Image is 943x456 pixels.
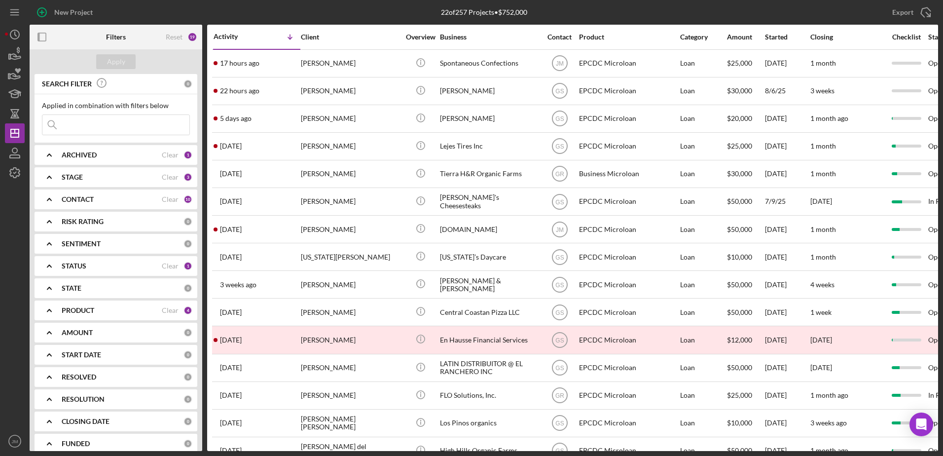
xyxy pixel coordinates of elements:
div: Started [765,33,809,41]
div: Clear [162,195,179,203]
div: Business Microloan [579,161,678,187]
div: EPCDC Microloan [579,382,678,409]
div: [PERSON_NAME] [301,133,399,159]
div: 10 [183,195,192,204]
div: Loan [680,327,726,353]
div: EPCDC Microloan [579,78,678,104]
div: [DATE] [765,106,809,132]
div: Applied in combination with filters below [42,102,190,110]
div: Los Pinos organics [440,410,539,436]
div: Clear [162,173,179,181]
time: [DATE] [810,197,832,205]
div: [DATE] [765,327,809,353]
div: Overview [402,33,439,41]
div: Loan [680,78,726,104]
text: GS [555,254,564,261]
button: Apply [96,54,136,69]
time: 4 weeks [810,280,834,289]
div: FLO Solutions, Inc. [440,382,539,409]
div: 4 [183,306,192,315]
div: Loan [680,299,726,325]
div: Export [892,2,913,22]
div: [PERSON_NAME] [301,327,399,353]
div: [DATE] [765,161,809,187]
div: EPCDC Microloan [579,410,678,436]
text: GS [555,448,564,455]
div: Spontaneous Confections [440,50,539,76]
div: Loan [680,161,726,187]
time: 2025-07-17 21:33 [220,364,242,372]
div: 0 [183,417,192,426]
div: Open Intercom Messenger [909,413,933,436]
b: SEARCH FILTER [42,80,92,88]
div: $50,000 [727,189,764,215]
time: 2025-09-01 22:14 [220,87,259,95]
div: Clear [162,306,179,314]
div: EPCDC Microloan [579,133,678,159]
div: [DATE] [765,216,809,242]
div: Contact [541,33,578,41]
div: [PERSON_NAME]'s Cheesesteaks [440,189,539,215]
time: 1 month [810,142,836,150]
div: [DATE] [765,244,809,270]
div: Checklist [885,33,927,41]
div: [PERSON_NAME] [440,106,539,132]
time: 2025-08-28 20:25 [220,114,252,122]
text: GS [555,143,564,150]
div: $30,000 [727,161,764,187]
div: $12,000 [727,327,764,353]
div: Category [680,33,726,41]
div: LATIN DISTRIBUITOR @ EL RANCHERO INC [440,355,539,381]
div: 0 [183,239,192,248]
time: 1 month ago [810,391,848,399]
div: Loan [680,106,726,132]
div: EPCDC Microloan [579,327,678,353]
div: [PERSON_NAME] [301,355,399,381]
time: 2025-06-16 18:03 [220,447,242,455]
text: GS [555,309,564,316]
div: Clear [162,151,179,159]
div: $50,000 [727,271,764,298]
div: EPCDC Microloan [579,299,678,325]
div: Loan [680,189,726,215]
div: 8/6/25 [765,78,809,104]
div: Apply [107,54,125,69]
div: $50,000 [727,299,764,325]
text: GS [555,281,564,288]
div: Loan [680,244,726,270]
div: [PERSON_NAME] [301,216,399,242]
div: Clear [162,262,179,270]
time: 2025-08-28 02:54 [220,142,242,150]
time: 2025-07-09 18:09 [220,391,242,399]
text: GR [555,171,564,178]
div: [PERSON_NAME] [301,161,399,187]
div: Loan [680,382,726,409]
time: 1 month ago [810,446,848,455]
div: Loan [680,271,726,298]
div: [DATE] [765,382,809,409]
div: $10,000 [727,244,764,270]
div: [DATE] [765,271,809,298]
div: Client [301,33,399,41]
div: 22 of 257 Projects • $752,000 [441,8,527,16]
div: $50,000 [727,216,764,242]
div: 1 [183,262,192,270]
time: 2025-07-01 04:14 [220,419,242,427]
div: 0 [183,395,192,404]
b: PRODUCT [62,306,94,314]
text: JM [556,60,564,67]
div: Loan [680,50,726,76]
div: Business [440,33,539,41]
time: [DATE] [810,336,832,344]
text: GS [555,365,564,372]
time: 2025-08-25 21:44 [220,170,242,178]
div: 0 [183,373,192,381]
time: 1 month [810,59,836,67]
time: 3 weeks ago [810,418,847,427]
time: [DATE] [810,363,832,372]
div: Loan [680,355,726,381]
time: 2025-08-23 05:05 [220,197,242,205]
div: EPCDC Microloan [579,271,678,298]
text: GS [555,88,564,95]
b: RESOLVED [62,373,96,381]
